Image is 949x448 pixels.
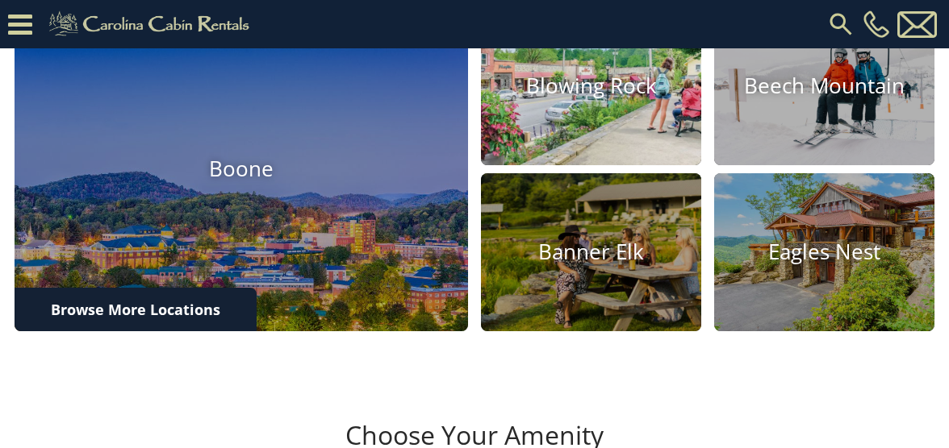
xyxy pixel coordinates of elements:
[481,239,701,264] h4: Banner Elk
[826,10,855,39] img: search-regular.svg
[714,6,934,164] a: Beech Mountain
[481,73,701,98] h4: Blowing Rock
[714,73,934,98] h4: Beech Mountain
[859,10,893,38] a: [PHONE_NUMBER]
[40,8,263,40] img: Khaki-logo.png
[714,173,934,331] a: Eagles Nest
[15,6,468,331] a: Boone
[15,156,468,181] h4: Boone
[481,6,701,164] a: Blowing Rock
[15,288,257,331] a: Browse More Locations
[481,173,701,331] a: Banner Elk
[714,239,934,264] h4: Eagles Nest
